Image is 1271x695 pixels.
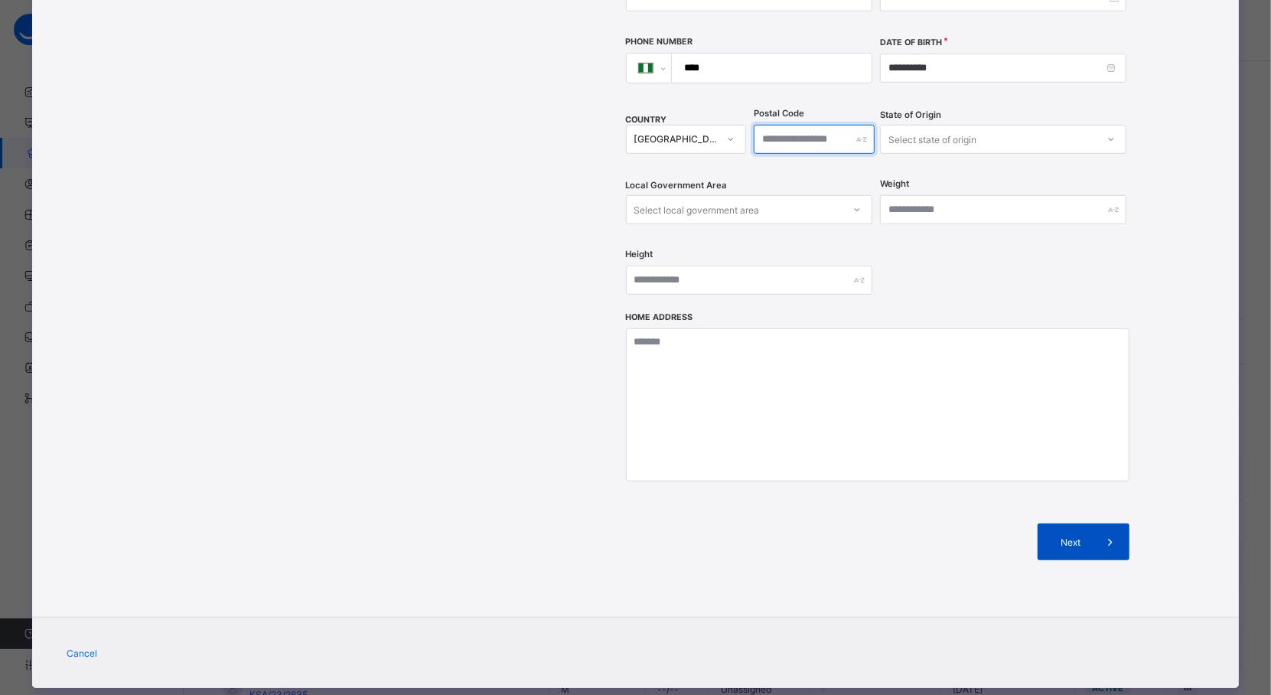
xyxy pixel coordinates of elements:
[754,108,804,119] label: Postal Code
[634,195,760,224] div: Select local government area
[626,180,728,191] span: Local Government Area
[626,249,653,259] label: Height
[880,178,909,189] label: Weight
[634,134,719,145] div: [GEOGRAPHIC_DATA]
[880,38,942,47] label: Date of Birth
[626,312,693,322] label: Home Address
[626,37,693,47] label: Phone Number
[888,125,976,154] div: Select state of origin
[880,109,941,120] span: State of Origin
[1049,537,1093,548] span: Next
[67,648,97,659] span: Cancel
[626,115,667,125] span: COUNTRY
